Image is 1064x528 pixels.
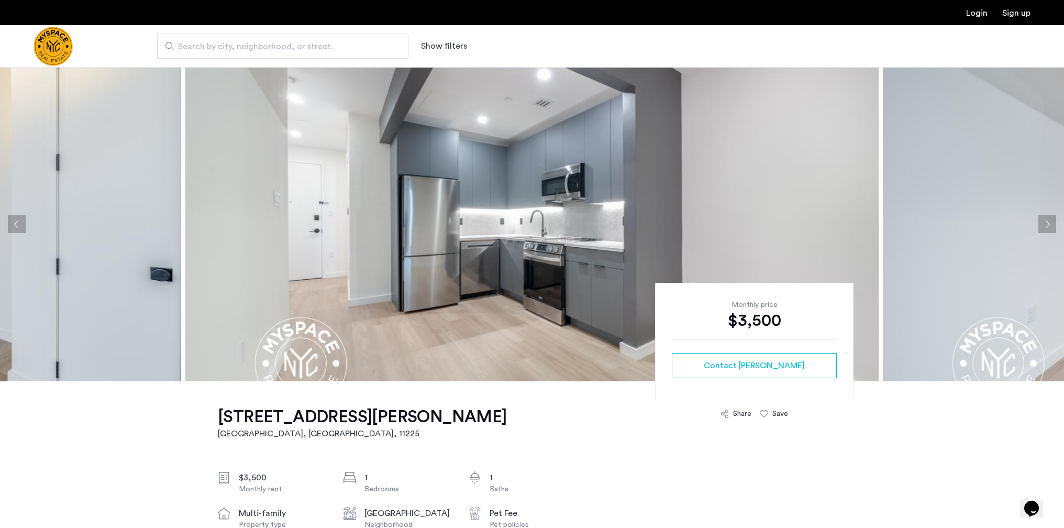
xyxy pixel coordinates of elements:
[1020,486,1054,518] iframe: chat widget
[966,9,988,17] a: Login
[218,406,507,440] a: [STREET_ADDRESS][PERSON_NAME][GEOGRAPHIC_DATA], [GEOGRAPHIC_DATA], 11225
[239,507,327,520] div: multi-family
[1038,215,1056,233] button: Next apartment
[8,215,26,233] button: Previous apartment
[490,507,578,520] div: Pet Fee
[672,310,837,331] div: $3,500
[218,427,507,440] h2: [GEOGRAPHIC_DATA], [GEOGRAPHIC_DATA] , 11225
[157,34,408,59] input: Apartment Search
[421,40,467,52] button: Show or hide filters
[704,359,805,372] span: Contact [PERSON_NAME]
[772,409,788,419] div: Save
[239,471,327,484] div: $3,500
[34,27,73,66] img: logo
[185,67,879,381] img: apartment
[1002,9,1030,17] a: Registration
[178,40,379,53] span: Search by city, neighborhood, or street.
[672,300,837,310] div: Monthly price
[490,484,578,494] div: Baths
[490,471,578,484] div: 1
[218,406,507,427] h1: [STREET_ADDRESS][PERSON_NAME]
[364,507,452,520] div: [GEOGRAPHIC_DATA]
[672,353,837,378] button: button
[34,27,73,66] a: Cazamio Logo
[364,471,452,484] div: 1
[364,484,452,494] div: Bedrooms
[239,484,327,494] div: Monthly rent
[733,409,751,419] div: Share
